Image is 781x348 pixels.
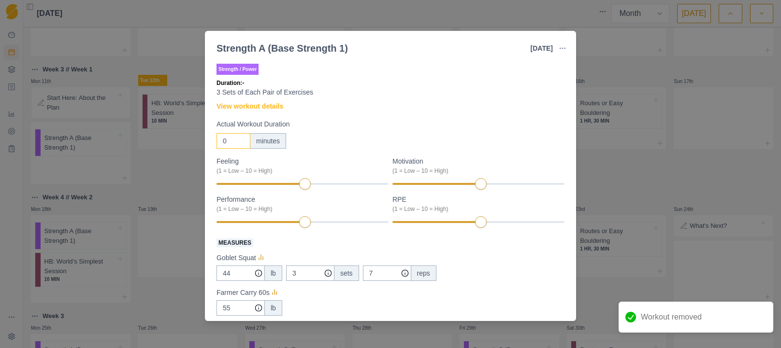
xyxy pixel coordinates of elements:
[392,205,559,213] div: (1 = Low – 10 = High)
[264,300,282,316] div: lb
[217,119,559,129] label: Actual Workout Duration
[217,79,564,87] p: Duration: -
[619,302,773,333] div: Workout removed
[531,43,553,54] p: [DATE]
[217,253,256,263] p: Goblet Squat
[392,156,559,175] label: Motivation
[334,265,359,281] div: sets
[217,195,383,213] label: Performance
[250,133,286,149] div: minutes
[217,205,383,213] div: (1 = Low – 10 = High)
[217,288,270,298] p: Farmer Carry 60s
[217,87,564,97] p: 3 Sets of Each Pair of Exercises
[217,64,259,75] p: Strength / Power
[264,265,282,281] div: lb
[217,167,383,175] div: (1 = Low – 10 = High)
[392,167,559,175] div: (1 = Low – 10 = High)
[217,101,283,111] a: View workout details
[411,265,436,281] div: reps
[217,41,348,56] div: Strength A (Base Strength 1)
[217,156,383,175] label: Feeling
[217,238,253,247] span: Measures
[392,195,559,213] label: RPE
